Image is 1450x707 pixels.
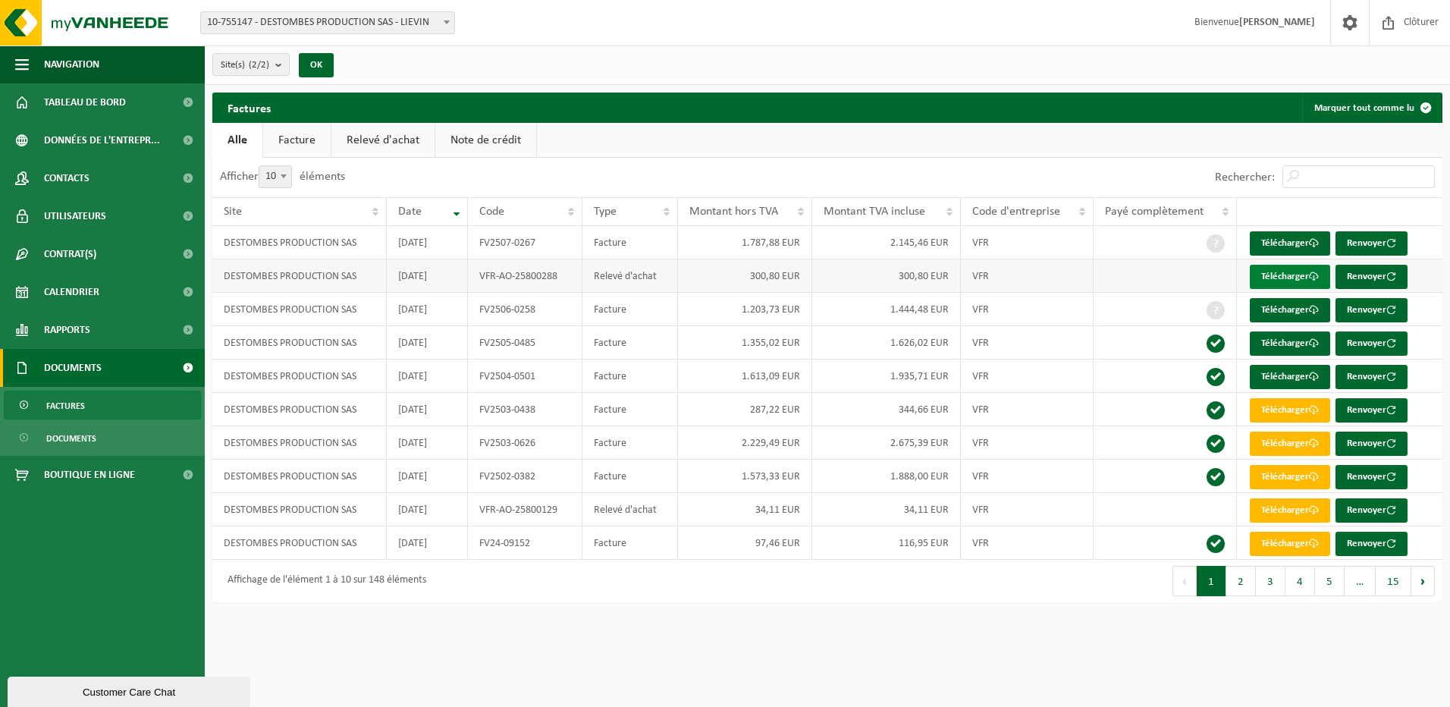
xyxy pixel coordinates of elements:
td: [DATE] [387,426,468,460]
td: DESTOMBES PRODUCTION SAS [212,360,387,393]
td: 344,66 EUR [812,393,961,426]
td: VFR [961,493,1094,526]
td: Relevé d'achat [582,493,678,526]
strong: [PERSON_NAME] [1239,17,1315,28]
span: Calendrier [44,273,99,311]
span: Code [479,206,504,218]
button: Renvoyer [1335,432,1408,456]
span: Date [398,206,422,218]
a: Télécharger [1250,532,1330,556]
td: 2.229,49 EUR [678,426,812,460]
a: Télécharger [1250,298,1330,322]
td: 1.444,48 EUR [812,293,961,326]
td: VFR [961,259,1094,293]
td: FV2507-0267 [468,226,582,259]
td: DESTOMBES PRODUCTION SAS [212,526,387,560]
span: Boutique en ligne [44,456,135,494]
td: Facture [582,360,678,393]
button: 2 [1226,566,1256,596]
span: Contacts [44,159,89,197]
td: [DATE] [387,493,468,526]
td: FV2503-0438 [468,393,582,426]
td: [DATE] [387,326,468,360]
td: FV2506-0258 [468,293,582,326]
span: 10 [259,166,291,187]
td: 116,95 EUR [812,526,961,560]
span: Type [594,206,617,218]
span: Documents [46,424,96,453]
button: 4 [1285,566,1315,596]
a: Facture [263,123,331,158]
span: Payé complètement [1105,206,1204,218]
a: Documents [4,423,201,452]
td: VFR [961,226,1094,259]
td: FV2503-0626 [468,426,582,460]
span: Navigation [44,46,99,83]
a: Factures [4,391,201,419]
span: Site(s) [221,54,269,77]
td: Relevé d'achat [582,259,678,293]
span: Contrat(s) [44,235,96,273]
button: Renvoyer [1335,465,1408,489]
td: 1.613,09 EUR [678,360,812,393]
td: Facture [582,426,678,460]
button: 5 [1315,566,1345,596]
a: Télécharger [1250,231,1330,256]
td: 1.787,88 EUR [678,226,812,259]
count: (2/2) [249,60,269,70]
td: DESTOMBES PRODUCTION SAS [212,393,387,426]
td: FV2504-0501 [468,360,582,393]
td: DESTOMBES PRODUCTION SAS [212,226,387,259]
span: 10 [259,165,292,188]
td: 287,22 EUR [678,393,812,426]
iframe: chat widget [8,674,253,707]
a: Télécharger [1250,398,1330,423]
td: 1.935,71 EUR [812,360,961,393]
button: Renvoyer [1335,398,1408,423]
a: Télécharger [1250,432,1330,456]
td: VFR [961,360,1094,393]
td: DESTOMBES PRODUCTION SAS [212,460,387,493]
span: Montant TVA incluse [824,206,925,218]
td: DESTOMBES PRODUCTION SAS [212,293,387,326]
button: Previous [1172,566,1197,596]
td: [DATE] [387,226,468,259]
button: Next [1411,566,1435,596]
td: VFR [961,393,1094,426]
td: VFR [961,460,1094,493]
td: DESTOMBES PRODUCTION SAS [212,426,387,460]
a: Alle [212,123,262,158]
td: 300,80 EUR [812,259,961,293]
span: 10-755147 - DESTOMBES PRODUCTION SAS - LIEVIN [201,12,454,33]
button: Renvoyer [1335,265,1408,289]
td: Facture [582,393,678,426]
button: Renvoyer [1335,498,1408,523]
button: Renvoyer [1335,298,1408,322]
a: Télécharger [1250,332,1330,356]
td: VFR [961,326,1094,360]
td: 300,80 EUR [678,259,812,293]
span: Code d'entreprise [972,206,1060,218]
td: [DATE] [387,293,468,326]
td: [DATE] [387,460,468,493]
td: 2.675,39 EUR [812,426,961,460]
td: FV2502-0382 [468,460,582,493]
td: FV24-09152 [468,526,582,560]
a: Télécharger [1250,265,1330,289]
button: Site(s)(2/2) [212,53,290,76]
td: Facture [582,460,678,493]
span: Montant hors TVA [689,206,778,218]
td: 2.145,46 EUR [812,226,961,259]
span: Données de l'entrepr... [44,121,160,159]
td: VFR [961,526,1094,560]
span: Factures [46,391,85,420]
span: Rapports [44,311,90,349]
button: 1 [1197,566,1226,596]
td: 34,11 EUR [678,493,812,526]
td: 34,11 EUR [812,493,961,526]
a: Télécharger [1250,365,1330,389]
a: Note de crédit [435,123,536,158]
td: FV2505-0485 [468,326,582,360]
td: 1.626,02 EUR [812,326,961,360]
